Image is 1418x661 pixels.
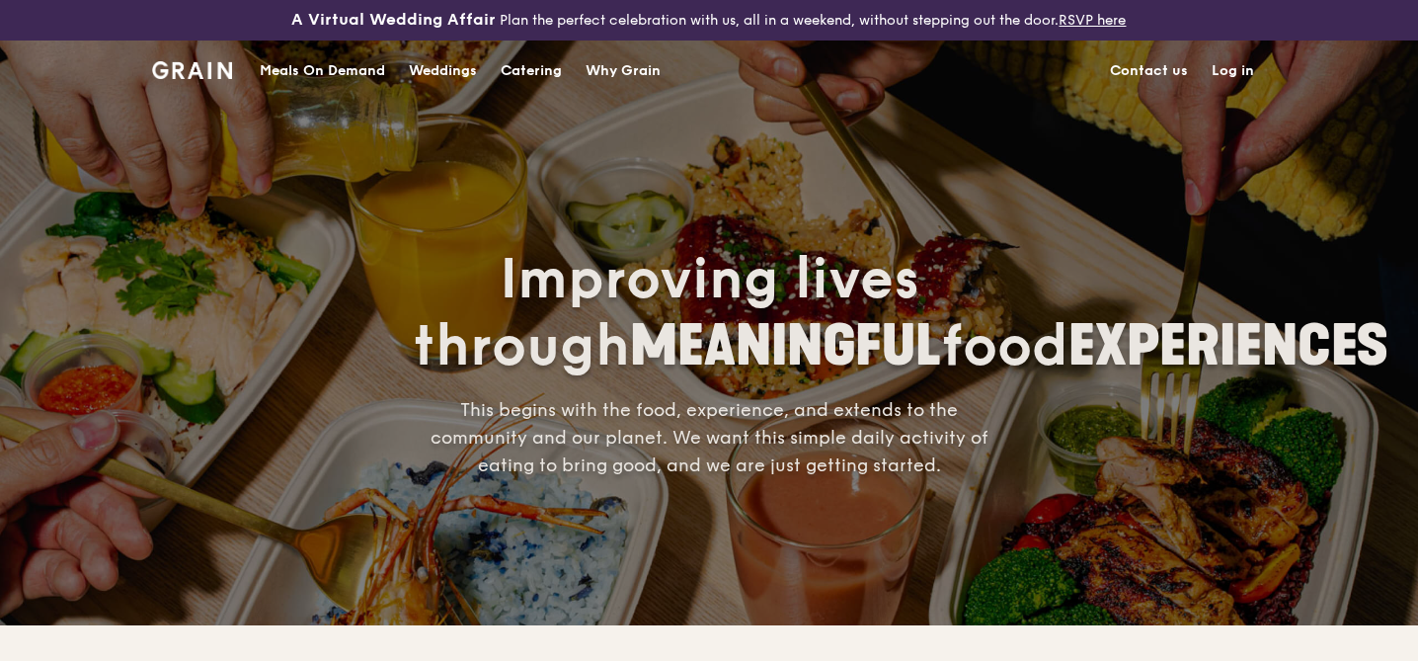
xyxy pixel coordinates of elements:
a: Weddings [397,41,489,101]
img: Grain [152,61,232,79]
a: Log in [1200,41,1266,101]
a: Catering [489,41,574,101]
div: Weddings [409,41,477,101]
span: MEANINGFUL [630,313,941,379]
span: This begins with the food, experience, and extends to the community and our planet. We want this ... [431,399,988,476]
div: Catering [501,41,562,101]
a: Contact us [1098,41,1200,101]
a: RSVP here [1059,12,1126,29]
div: Plan the perfect celebration with us, all in a weekend, without stepping out the door. [236,8,1181,33]
span: Improving lives through food [413,246,1388,380]
div: Why Grain [586,41,661,101]
a: Why Grain [574,41,672,101]
div: Meals On Demand [260,41,385,101]
span: EXPERIENCES [1068,313,1388,379]
a: GrainGrain [152,40,232,99]
h3: A Virtual Wedding Affair [291,8,496,32]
